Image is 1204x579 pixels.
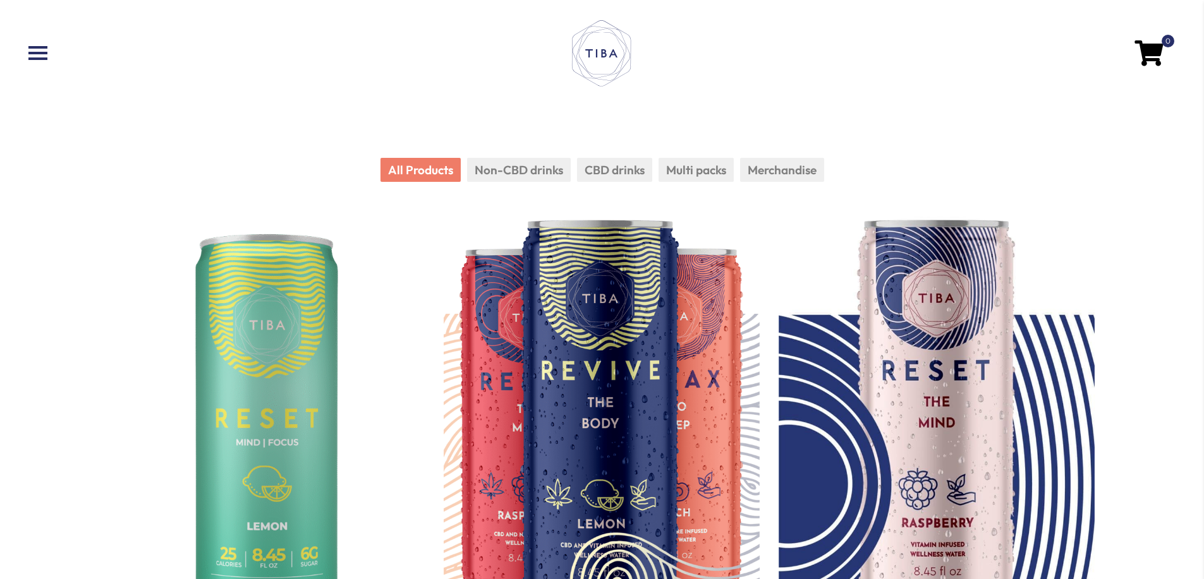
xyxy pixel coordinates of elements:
span: 0 [1162,35,1174,47]
li: Non-CBD drinks [467,158,571,182]
a: 0 [1134,44,1163,59]
li: Multi packs [659,158,734,182]
li: CBD drinks [577,158,652,182]
li: Merchandise [740,158,824,182]
li: All Products [380,158,461,182]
